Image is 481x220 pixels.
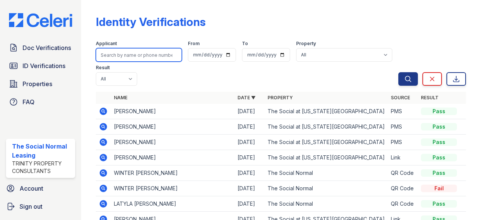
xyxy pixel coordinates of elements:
a: Date ▼ [237,95,256,100]
td: The Social Normal [265,181,388,196]
label: Property [296,41,316,47]
td: QR Code [388,196,418,212]
span: FAQ [23,97,35,106]
td: The Social Normal [265,196,388,212]
img: CE_Logo_Blue-a8612792a0a2168367f1c8372b55b34899dd931a85d93a1a3d3e32e68fde9ad4.png [3,13,78,27]
td: WINTER [PERSON_NAME] [111,165,234,181]
td: [DATE] [234,104,265,119]
input: Search by name or phone number [96,48,182,62]
div: Pass [421,138,457,146]
div: Pass [421,169,457,177]
td: [PERSON_NAME] [111,119,234,135]
a: Name [114,95,127,100]
td: WINTER [PERSON_NAME] [111,181,234,196]
a: Result [421,95,439,100]
div: Pass [421,123,457,130]
div: Identity Verifications [96,15,206,29]
td: The Social at [US_STATE][GEOGRAPHIC_DATA] [265,150,388,165]
td: QR Code [388,181,418,196]
a: FAQ [6,94,75,109]
td: QR Code [388,165,418,181]
span: Sign out [20,202,42,211]
label: From [188,41,200,47]
a: Doc Verifications [6,40,75,55]
td: [DATE] [234,119,265,135]
div: Trinity Property Consultants [12,160,72,175]
td: PMS [388,135,418,150]
div: Pass [421,200,457,208]
a: Account [3,181,78,196]
td: The Social at [US_STATE][GEOGRAPHIC_DATA] [265,135,388,150]
a: Property [268,95,293,100]
td: [DATE] [234,135,265,150]
td: [DATE] [234,181,265,196]
td: [DATE] [234,150,265,165]
td: [PERSON_NAME] [111,135,234,150]
div: Fail [421,185,457,192]
label: Result [96,65,110,71]
td: PMS [388,104,418,119]
td: LATYLA [PERSON_NAME] [111,196,234,212]
a: ID Verifications [6,58,75,73]
a: Sign out [3,199,78,214]
span: ID Verifications [23,61,65,70]
span: Properties [23,79,52,88]
td: The Social Normal [265,165,388,181]
a: Source [391,95,410,100]
a: Properties [6,76,75,91]
div: The Social Normal Leasing [12,142,72,160]
td: [DATE] [234,165,265,181]
div: Pass [421,108,457,115]
label: Applicant [96,41,117,47]
div: Pass [421,154,457,161]
td: [PERSON_NAME] [111,104,234,119]
span: Doc Verifications [23,43,71,52]
td: Link [388,150,418,165]
span: Account [20,184,43,193]
td: [PERSON_NAME] [111,150,234,165]
label: To [242,41,248,47]
td: The Social at [US_STATE][GEOGRAPHIC_DATA] [265,104,388,119]
td: PMS [388,119,418,135]
td: [DATE] [234,196,265,212]
td: The Social at [US_STATE][GEOGRAPHIC_DATA] [265,119,388,135]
